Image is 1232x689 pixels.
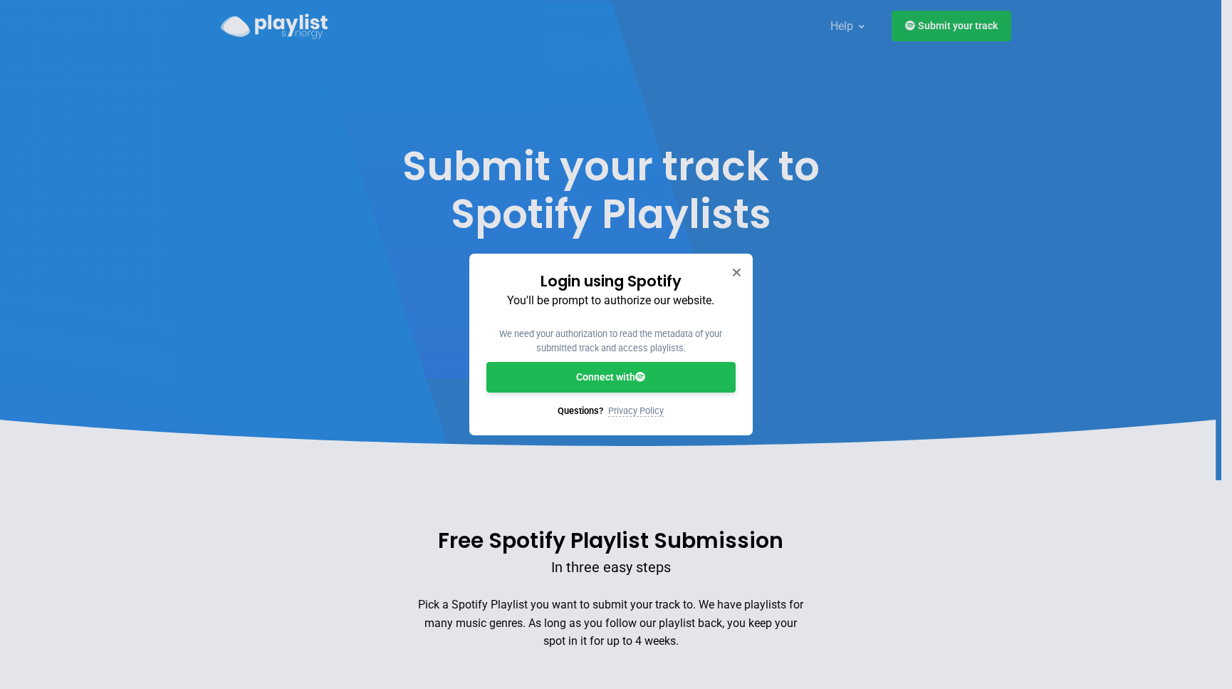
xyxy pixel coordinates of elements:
span: Questions? [558,405,603,416]
button: Close [731,265,741,279]
a: Privacy Policy [608,405,664,417]
p: We need your authorization to read the metadata of your submitted track and access playlists. [486,327,736,356]
a: Connect with [486,362,736,393]
h3: Login using Spotify [486,271,736,291]
p: You'll be prompt to authorize our website. [486,291,736,310]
